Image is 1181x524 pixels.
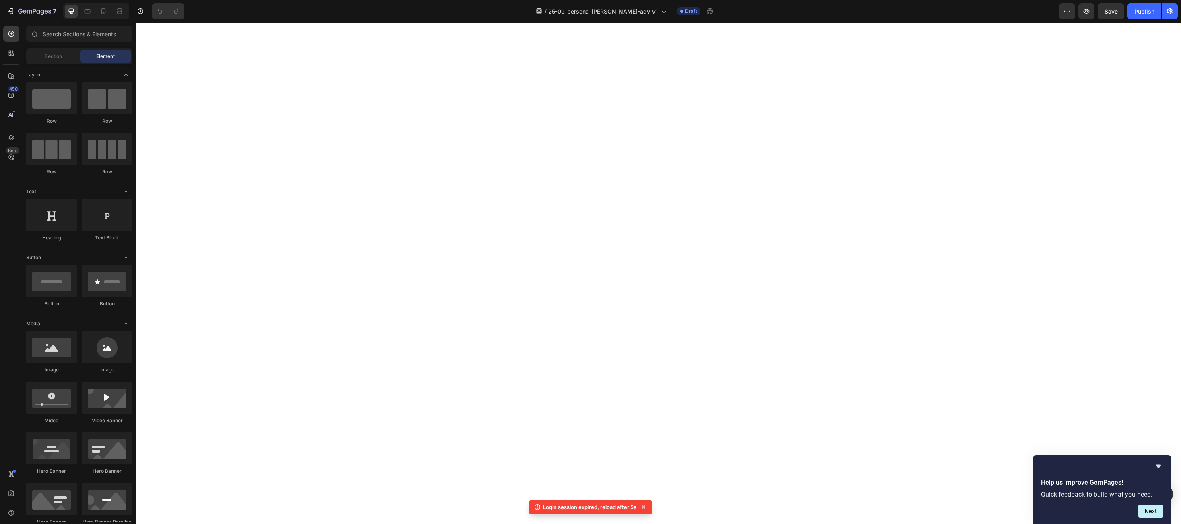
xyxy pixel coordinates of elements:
div: Hero Banner [82,468,132,475]
div: Hero Banner [26,468,77,475]
button: Publish [1127,3,1161,19]
div: Row [26,168,77,175]
button: 7 [3,3,60,19]
span: / [545,7,547,16]
span: Section [45,53,62,60]
div: 450 [8,86,19,92]
span: Toggle open [120,185,132,198]
span: Text [26,188,36,195]
span: Toggle open [120,317,132,330]
p: Login session expired, reload after 5s [543,503,636,511]
div: Publish [1134,7,1154,16]
button: Hide survey [1154,462,1163,471]
div: Heading [26,234,77,241]
div: Row [82,118,132,125]
span: Element [96,53,115,60]
span: 25-09-persona-[PERSON_NAME]-adv-v1 [548,7,658,16]
input: Search Sections & Elements [26,26,132,42]
h2: Help us improve GemPages! [1041,478,1163,487]
div: Video [26,417,77,424]
div: Undo/Redo [152,3,184,19]
span: Button [26,254,41,261]
div: Row [26,118,77,125]
span: Toggle open [120,251,132,264]
span: Layout [26,71,42,78]
div: Beta [6,147,19,154]
div: Image [26,366,77,373]
button: Next question [1138,505,1163,518]
button: Save [1098,3,1124,19]
div: Row [82,168,132,175]
div: Image [82,366,132,373]
div: Button [26,300,77,307]
div: Help us improve GemPages! [1041,462,1163,518]
span: Save [1105,8,1118,15]
p: Quick feedback to build what you need. [1041,491,1163,498]
span: Media [26,320,40,327]
span: Draft [685,8,697,15]
div: Text Block [82,234,132,241]
div: Button [82,300,132,307]
div: Video Banner [82,417,132,424]
p: 7 [53,6,56,16]
span: Toggle open [120,68,132,81]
